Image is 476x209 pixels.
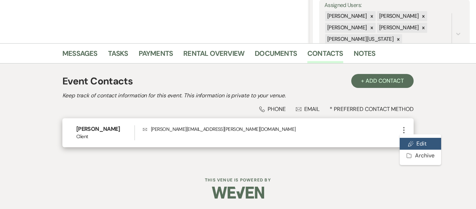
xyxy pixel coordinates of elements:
[212,180,264,205] img: Weven Logo
[307,48,343,63] a: Contacts
[255,48,297,63] a: Documents
[143,125,400,133] p: [PERSON_NAME][EMAIL_ADDRESS][PERSON_NAME][DOMAIN_NAME]
[108,48,128,63] a: Tasks
[76,125,135,133] h6: [PERSON_NAME]
[325,11,368,21] div: [PERSON_NAME]
[259,105,286,113] div: Phone
[400,138,441,150] button: Edit
[377,23,420,33] div: [PERSON_NAME]
[325,34,394,44] div: [PERSON_NAME][US_STATE]
[62,74,133,89] h1: Event Contacts
[296,105,320,113] div: Email
[139,48,173,63] a: Payments
[377,11,420,21] div: [PERSON_NAME]
[62,105,414,113] div: * Preferred Contact Method
[354,48,376,63] a: Notes
[183,48,244,63] a: Rental Overview
[76,133,135,140] span: Client
[324,0,465,10] label: Assigned Users:
[325,23,368,33] div: [PERSON_NAME]
[62,91,414,100] h2: Keep track of contact information for this event. This information is private to your venue.
[351,74,414,88] button: + Add Contact
[62,48,98,63] a: Messages
[400,150,441,162] button: Archive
